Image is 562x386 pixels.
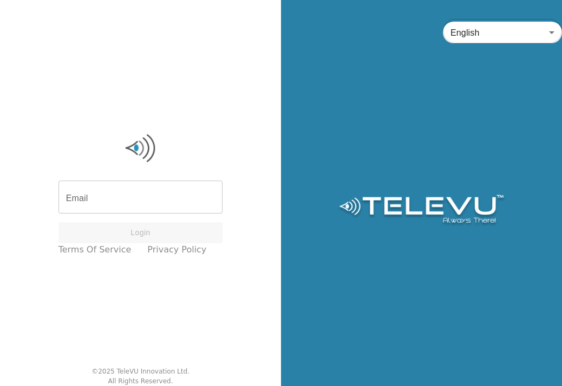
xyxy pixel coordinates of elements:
[147,243,206,256] a: Privacy Policy
[337,195,506,227] img: Logo
[443,17,562,48] div: English
[58,132,223,164] img: Logo
[58,243,132,256] a: Terms of Service
[92,367,189,376] div: © 2025 TeleVU Innovation Ltd.
[108,376,173,386] div: All Rights Reserved.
